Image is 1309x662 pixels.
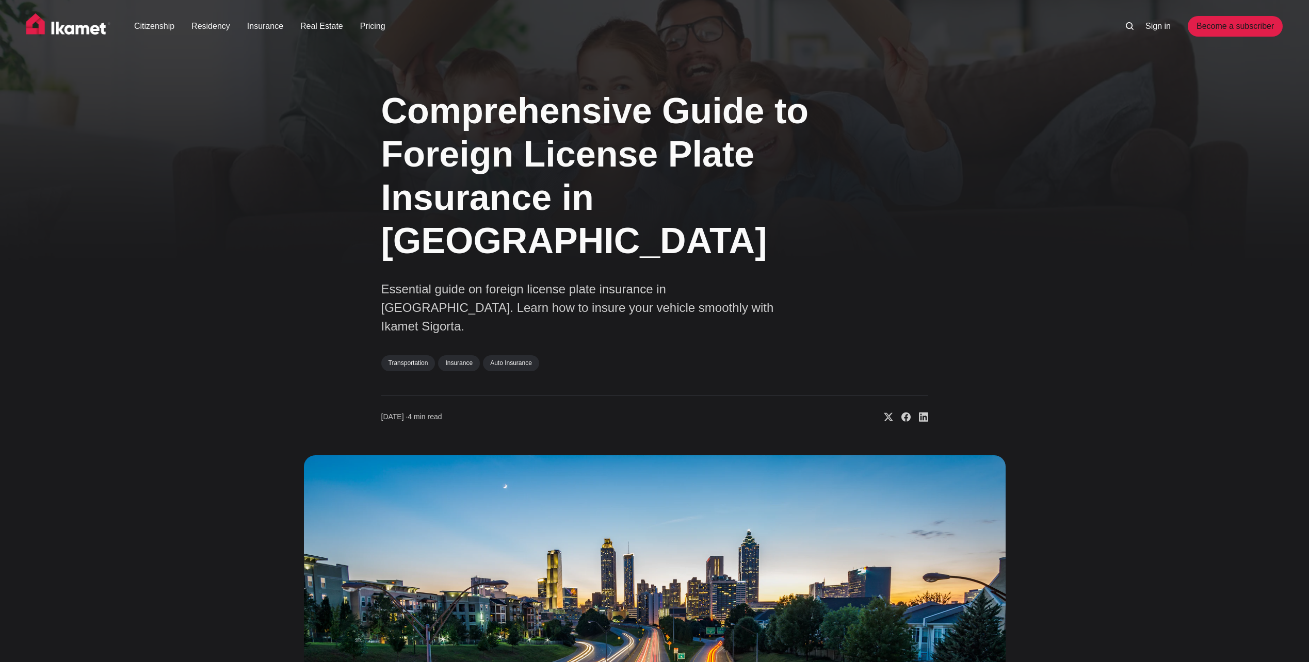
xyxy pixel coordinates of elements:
a: Share on Facebook [893,412,911,422]
a: Real Estate [300,20,343,32]
a: Insurance [438,355,480,371]
a: Become a subscriber [1188,16,1283,37]
p: Essential guide on foreign license plate insurance in [GEOGRAPHIC_DATA]. Learn how to insure your... [381,280,794,336]
img: Ikamet home [26,13,111,39]
a: Pricing [360,20,385,32]
a: Sign in [1145,20,1171,32]
a: Insurance [247,20,283,32]
a: Citizenship [134,20,174,32]
time: 4 min read [381,412,442,422]
span: [DATE] ∙ [381,412,408,421]
a: Transportation [381,355,435,371]
a: Residency [191,20,230,32]
a: Auto Insurance [483,355,539,371]
h1: Comprehensive Guide to Foreign License Plate Insurance in [GEOGRAPHIC_DATA] [381,89,825,262]
a: Share on Linkedin [911,412,928,422]
a: Share on X [876,412,893,422]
